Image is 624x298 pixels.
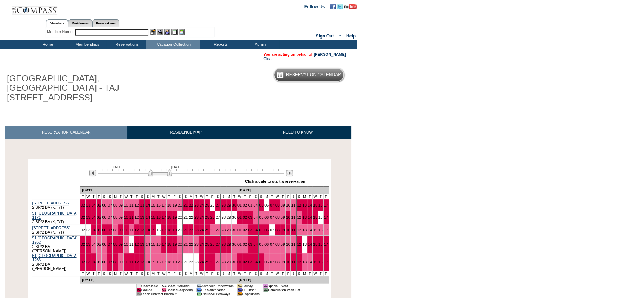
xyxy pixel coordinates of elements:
a: 25 [205,203,209,207]
a: 04 [253,203,258,207]
a: 12 [297,242,301,247]
a: 06 [264,242,269,247]
td: W [85,194,91,199]
a: 23 [194,203,199,207]
a: 03 [86,242,90,247]
a: 10 [286,260,290,264]
a: 25 [205,260,209,264]
a: 09 [281,215,285,220]
a: 19 [173,242,177,247]
a: 26 [210,228,215,232]
a: 14 [146,215,150,220]
a: 21 [183,242,188,247]
td: S [177,194,183,199]
a: 04 [253,215,258,220]
a: 05 [259,242,263,247]
h5: Reservation Calendar [286,73,341,77]
td: [DATE] [237,187,329,194]
td: S [107,194,112,199]
a: 11 [291,260,295,264]
td: Admin [240,40,279,49]
td: T [129,194,134,199]
a: 07 [108,228,112,232]
td: W [123,194,129,199]
a: 02 [81,242,85,247]
a: 29 [227,242,231,247]
a: 22 [189,203,193,207]
a: [STREET_ADDRESS] [32,226,70,230]
a: Sign Out [316,33,334,39]
a: 09 [281,242,285,247]
a: 17 [162,215,166,220]
a: 15 [151,242,155,247]
img: b_calculator.gif [179,29,185,35]
td: Memberships [67,40,106,49]
a: 15 [313,203,317,207]
td: Vacation Collection [146,40,200,49]
td: M [151,194,156,199]
a: 06 [102,203,106,207]
a: 11 [129,215,134,220]
td: S [183,194,188,199]
a: 04 [253,242,258,247]
a: 15 [151,228,155,232]
a: 02 [243,203,247,207]
a: 13 [302,260,307,264]
a: 06 [264,215,269,220]
img: Become our fan on Facebook [330,4,336,9]
a: 08 [113,228,117,232]
a: 09 [281,228,285,232]
a: 06 [264,203,269,207]
a: 11 [291,215,295,220]
a: 06 [264,228,269,232]
a: 08 [275,215,280,220]
a: 08 [113,242,117,247]
a: 20 [178,260,182,264]
a: 09 [119,242,123,247]
a: 13 [140,215,144,220]
td: F [96,194,102,199]
a: 06 [102,242,106,247]
a: 07 [270,203,274,207]
a: 16 [318,203,323,207]
a: 28 [221,260,226,264]
a: 28 [221,228,226,232]
a: 07 [108,215,112,220]
a: 17 [324,215,328,220]
a: 30 [232,228,236,232]
a: 07 [270,260,274,264]
a: 17 [162,242,166,247]
a: 06 [102,228,106,232]
a: 14 [146,260,150,264]
a: 12 [135,203,139,207]
a: 13 [302,215,307,220]
a: 51 [GEOGRAPHIC_DATA] 1263 [32,253,78,262]
a: 04 [92,215,96,220]
a: 16 [318,228,323,232]
a: 07 [270,228,274,232]
a: 18 [167,242,171,247]
a: Residences [68,19,92,27]
a: 05 [259,215,263,220]
img: Follow us on Twitter [337,4,343,9]
a: 03 [86,228,90,232]
td: M [113,194,118,199]
a: [PERSON_NAME] [314,52,346,57]
a: 12 [135,215,139,220]
a: 17 [162,228,166,232]
a: 08 [275,242,280,247]
a: 02 [81,260,85,264]
a: NEED TO KNOW [244,126,351,139]
a: 17 [162,260,166,264]
a: 22 [189,260,193,264]
a: 09 [119,203,123,207]
a: 01 [237,203,242,207]
td: T [80,194,85,199]
a: 08 [275,260,280,264]
a: 17 [162,203,166,207]
a: 13 [140,242,144,247]
a: 26 [210,203,215,207]
a: 30 [232,215,236,220]
a: 09 [281,260,285,264]
a: 10 [124,215,128,220]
